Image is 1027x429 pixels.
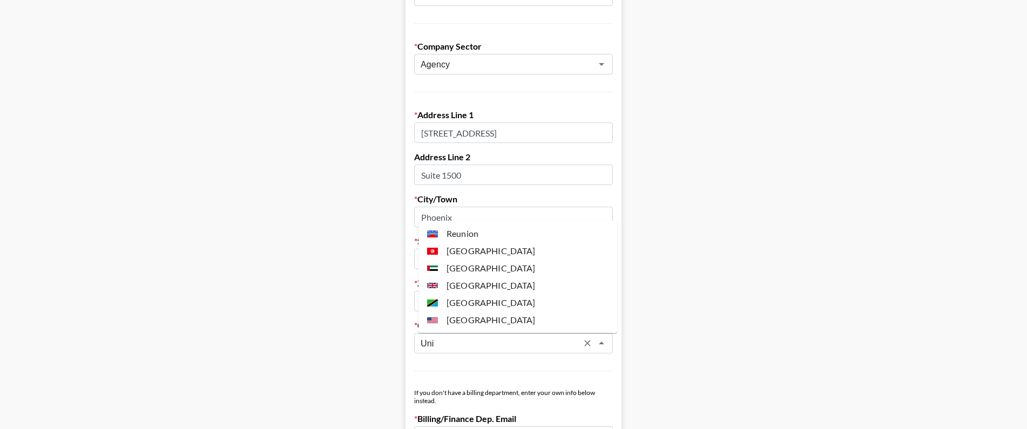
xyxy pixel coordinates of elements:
button: Close [594,336,609,351]
li: [GEOGRAPHIC_DATA] [418,242,617,260]
div: If you don't have a billing department, enter your own info below instead. [414,389,613,405]
label: Country [414,320,613,331]
label: State/Region [414,236,613,247]
li: [GEOGRAPHIC_DATA] [418,311,617,329]
li: [GEOGRAPHIC_DATA] [418,277,617,294]
button: Open [594,57,609,72]
label: Company Sector [414,41,613,52]
li: Reunion [418,225,617,242]
label: Address Line 2 [414,152,613,162]
li: [GEOGRAPHIC_DATA] [418,294,617,311]
label: Billing/Finance Dep. Email [414,413,613,424]
label: Address Line 1 [414,110,613,120]
li: [GEOGRAPHIC_DATA] [418,260,617,277]
label: Zip/Postal Code [414,278,613,289]
button: Clear [580,336,595,351]
label: City/Town [414,194,613,205]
